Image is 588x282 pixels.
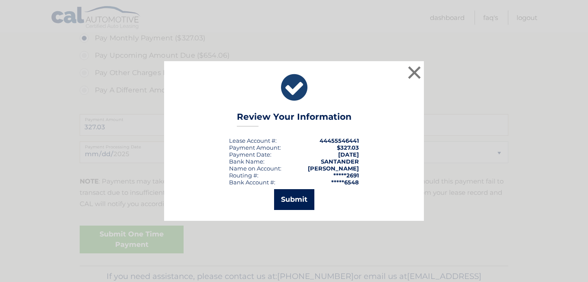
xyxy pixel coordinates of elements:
div: : [229,151,271,158]
div: Routing #: [229,172,258,179]
span: [DATE] [338,151,359,158]
span: Payment Date [229,151,270,158]
strong: [PERSON_NAME] [308,165,359,172]
div: Bank Account #: [229,179,275,186]
strong: 44455546441 [320,137,359,144]
button: Submit [274,189,314,210]
button: × [406,64,423,81]
span: $327.03 [337,144,359,151]
div: Bank Name: [229,158,265,165]
div: Lease Account #: [229,137,277,144]
strong: SANTANDER [321,158,359,165]
div: Payment Amount: [229,144,281,151]
div: Name on Account: [229,165,281,172]
h3: Review Your Information [237,111,352,127]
